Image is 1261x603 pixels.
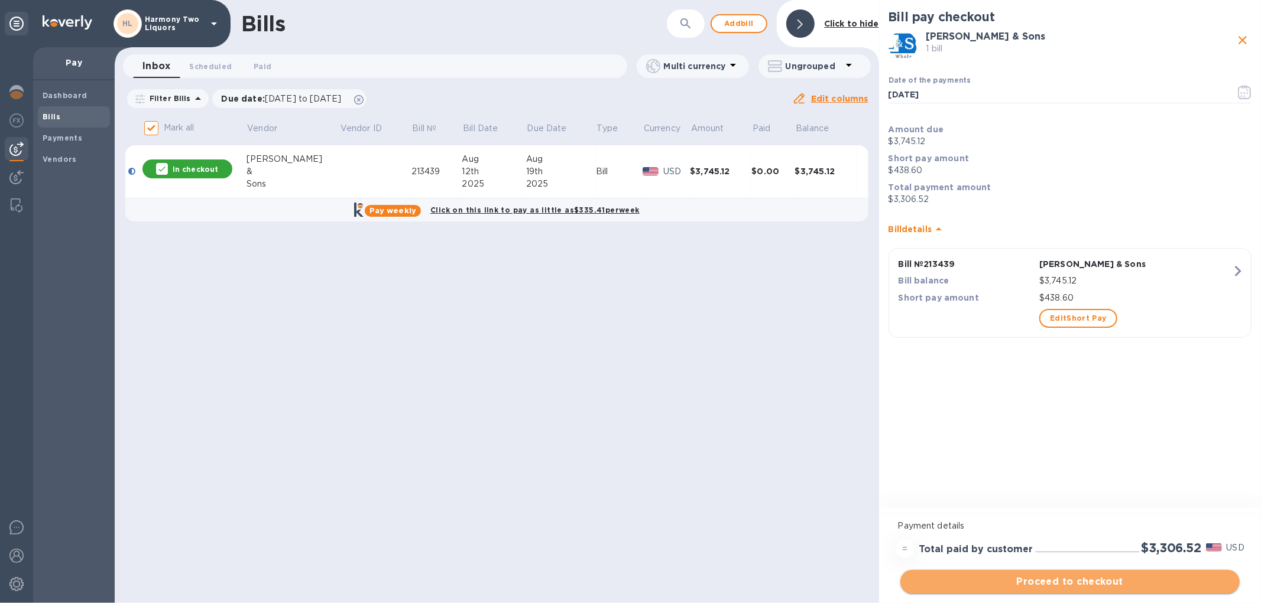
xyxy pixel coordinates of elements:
p: Mark all [164,122,195,134]
span: Bill № [412,122,452,135]
p: Payment details [898,520,1242,532]
button: EditShort Pay [1039,309,1117,328]
div: Aug [462,153,526,165]
button: Bill №213439[PERSON_NAME] & SonsBill balance$3,745.12Short pay amount$438.60EditShort Pay [889,248,1252,338]
div: = [896,539,915,558]
p: $3,745.12 [889,135,1252,148]
p: $3,306.52 [889,193,1252,206]
span: Proceed to checkout [910,575,1230,589]
span: Due Date [527,122,582,135]
div: Due date:[DATE] to [DATE] [212,89,367,108]
p: USD [663,165,690,178]
p: Bill № [412,122,436,135]
h1: Bills [241,11,285,36]
div: 2025 [462,178,526,190]
span: Type [597,122,634,135]
p: Bill balance [899,275,1035,286]
b: Total payment amount [889,182,991,192]
span: Paid [254,60,271,73]
span: Edit Short Pay [1050,311,1106,325]
div: Unpin categories [5,12,28,35]
b: Bills [43,112,60,121]
span: Scheduled [189,60,232,73]
span: Amount [691,122,740,135]
p: Type [597,122,618,135]
span: Bill Date [463,122,513,135]
p: Paid [753,122,771,135]
p: USD [1227,542,1244,554]
div: Aug [526,153,596,165]
label: Date of the payments [889,77,970,84]
span: Inbox [142,58,170,74]
span: Add bill [721,17,757,31]
img: USD [643,167,659,175]
p: Pay [43,57,105,69]
div: 213439 [411,165,462,178]
b: Click on this link to pay as little as $335.41 per week [430,206,640,214]
p: Short pay amount [899,292,1035,304]
p: Amount [691,122,724,135]
p: Currency [644,122,680,135]
div: 19th [526,165,596,178]
span: [DATE] to [DATE] [265,94,341,103]
div: & [247,165,339,178]
div: $0.00 [751,165,795,177]
div: $3,745.12 [690,165,751,177]
p: Balance [796,122,829,135]
span: Vendor [247,122,293,135]
button: Addbill [711,14,767,33]
div: $3,745.12 [795,165,857,177]
b: Vendors [43,155,77,164]
p: Ungrouped [786,60,842,72]
p: $438.60 [1039,292,1232,304]
p: Filter Bills [145,93,191,103]
div: Bill [596,165,643,178]
p: Bill № 213439 [899,258,1035,270]
p: Vendor ID [341,122,382,135]
p: [PERSON_NAME] & Sons [1039,258,1232,270]
u: Edit columns [811,94,868,103]
h2: Bill pay checkout [889,9,1252,24]
span: Balance [796,122,844,135]
h3: Total paid by customer [919,544,1033,555]
span: Vendor ID [341,122,397,135]
div: Billdetails [889,210,1252,248]
p: Due date : [222,93,348,105]
b: Click to hide [824,19,879,28]
b: Bill details [889,224,932,234]
span: Paid [753,122,786,135]
b: Amount due [889,125,944,134]
button: close [1234,31,1252,49]
p: $438.60 [889,164,1252,177]
img: USD [1206,543,1222,552]
b: Pay weekly [369,206,416,215]
div: 2025 [526,178,596,190]
b: [PERSON_NAME] & Sons [926,31,1046,42]
img: Foreign exchange [9,113,24,128]
img: Logo [43,15,92,30]
b: Short pay amount [889,154,969,163]
p: In checkout [173,164,218,174]
p: Due Date [527,122,567,135]
div: 12th [462,165,526,178]
b: Payments [43,133,82,142]
p: Vendor [247,122,277,135]
div: [PERSON_NAME] [247,153,339,165]
p: Harmony Two Liquors [145,15,204,32]
p: Multi currency [664,60,726,72]
b: HL [122,19,133,28]
button: Proceed to checkout [900,570,1240,594]
p: 1 bill [926,43,1234,55]
div: Sons [247,178,339,190]
p: Bill Date [463,122,498,135]
h2: $3,306.52 [1142,540,1201,555]
b: Dashboard [43,91,87,100]
p: $3,745.12 [1039,275,1232,287]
